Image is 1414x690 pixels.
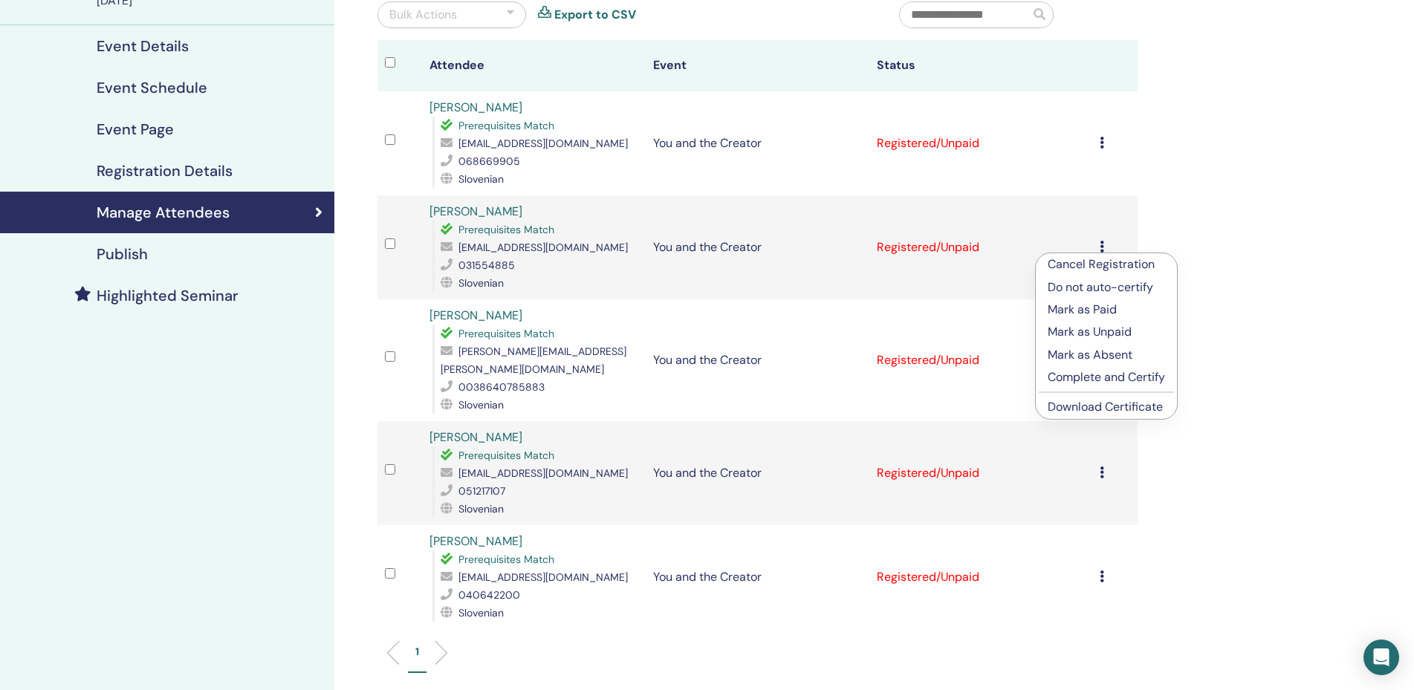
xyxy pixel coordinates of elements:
[458,172,504,186] span: Slovenian
[97,37,189,55] h4: Event Details
[429,429,522,445] a: [PERSON_NAME]
[646,525,869,629] td: You and the Creator
[458,553,554,566] span: Prerequisites Match
[429,100,522,115] a: [PERSON_NAME]
[441,345,626,376] span: [PERSON_NAME][EMAIL_ADDRESS][PERSON_NAME][DOMAIN_NAME]
[97,162,233,180] h4: Registration Details
[1048,346,1165,364] p: Mark as Absent
[389,6,457,24] div: Bulk Actions
[554,6,636,24] a: Export to CSV
[646,421,869,525] td: You and the Creator
[1048,301,1165,319] p: Mark as Paid
[458,223,554,236] span: Prerequisites Match
[458,137,628,150] span: [EMAIL_ADDRESS][DOMAIN_NAME]
[458,588,520,602] span: 040642200
[429,307,522,323] a: [PERSON_NAME]
[458,570,628,584] span: [EMAIL_ADDRESS][DOMAIN_NAME]
[415,644,419,660] p: 1
[646,91,869,195] td: You and the Creator
[458,484,505,498] span: 051217107
[1048,256,1165,273] p: Cancel Registration
[646,299,869,421] td: You and the Creator
[458,119,554,132] span: Prerequisites Match
[97,245,148,263] h4: Publish
[1363,639,1399,675] div: Open Intercom Messenger
[1048,279,1165,296] p: Do not auto-certify
[1048,399,1163,414] a: Download Certificate
[97,287,239,305] h4: Highlighted Seminar
[458,502,504,515] span: Slovenian
[458,398,504,411] span: Slovenian
[869,40,1093,91] th: Status
[458,154,520,168] span: 068669905
[646,40,869,91] th: Event
[1048,368,1165,386] p: Complete and Certify
[1048,323,1165,341] p: Mark as Unpaid
[458,327,554,340] span: Prerequisites Match
[458,466,628,480] span: [EMAIL_ADDRESS][DOMAIN_NAME]
[429,533,522,549] a: [PERSON_NAME]
[458,606,504,619] span: Slovenian
[97,79,207,97] h4: Event Schedule
[458,380,545,394] span: 0038640785883
[458,449,554,462] span: Prerequisites Match
[97,204,230,221] h4: Manage Attendees
[97,120,174,138] h4: Event Page
[422,40,646,91] th: Attendee
[458,258,515,272] span: 031554885
[646,195,869,299] td: You and the Creator
[458,276,504,290] span: Slovenian
[429,204,522,219] a: [PERSON_NAME]
[458,241,628,254] span: [EMAIL_ADDRESS][DOMAIN_NAME]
